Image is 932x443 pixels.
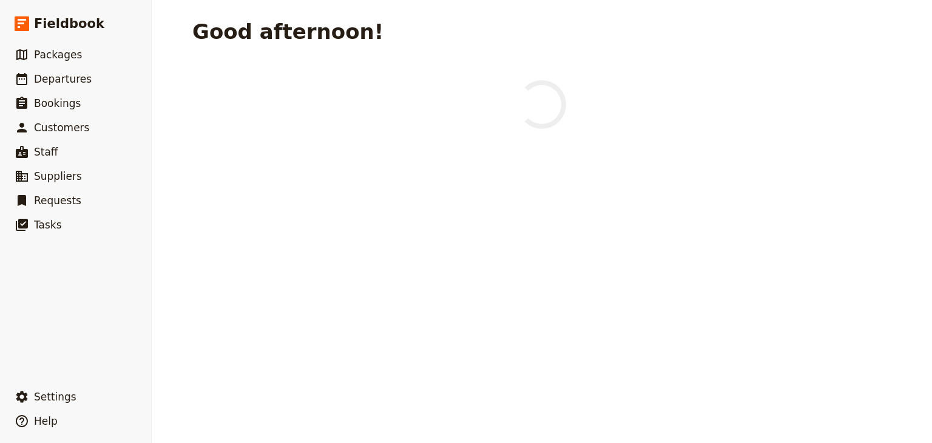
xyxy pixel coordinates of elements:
[34,146,58,158] span: Staff
[34,49,82,61] span: Packages
[192,19,383,44] h1: Good afternoon!
[34,73,92,85] span: Departures
[34,15,104,33] span: Fieldbook
[34,219,62,231] span: Tasks
[34,194,81,207] span: Requests
[34,97,81,109] span: Bookings
[34,122,89,134] span: Customers
[34,391,76,403] span: Settings
[34,170,82,182] span: Suppliers
[34,415,58,427] span: Help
